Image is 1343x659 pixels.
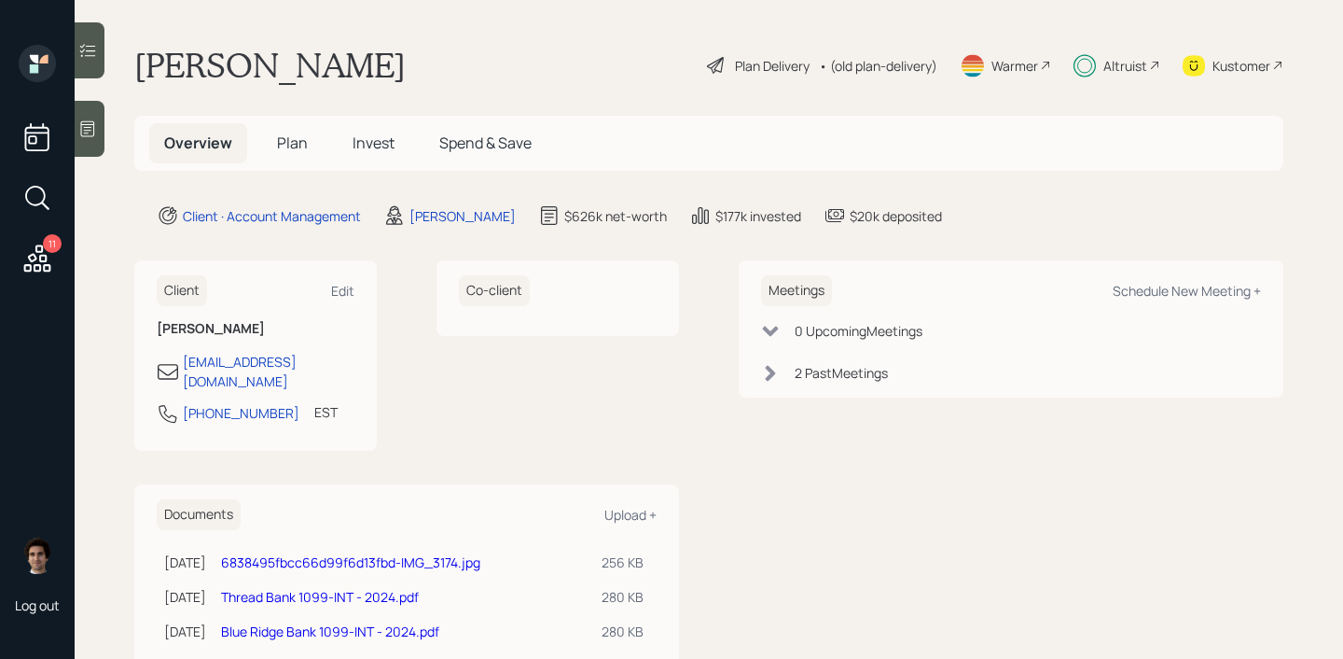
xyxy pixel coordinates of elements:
div: [PERSON_NAME] [409,206,516,226]
h6: [PERSON_NAME] [157,321,354,337]
div: EST [314,402,338,422]
div: [DATE] [164,553,206,572]
div: Edit [331,282,354,300]
h6: Documents [157,499,241,530]
div: Kustomer [1212,56,1270,76]
span: Plan [277,133,308,153]
span: Overview [164,133,232,153]
div: 2 Past Meeting s [795,363,888,383]
div: Plan Delivery [735,56,810,76]
div: [DATE] [164,587,206,607]
h6: Meetings [761,275,832,306]
div: [DATE] [164,622,206,641]
div: $20k deposited [850,206,942,226]
div: $626k net-worth [564,206,667,226]
a: Thread Bank 1099-INT - 2024.pdf [221,588,419,606]
img: harrison-schaefer-headshot-2.png [19,537,56,574]
span: Invest [353,133,395,153]
h6: Client [157,275,207,306]
div: $177k invested [715,206,801,226]
div: [PHONE_NUMBER] [183,403,299,423]
div: Log out [15,596,60,614]
div: [EMAIL_ADDRESS][DOMAIN_NAME] [183,352,354,391]
div: 256 KB [602,553,649,572]
div: Client · Account Management [183,206,361,226]
div: 280 KB [602,587,649,607]
div: 280 KB [602,622,649,641]
a: Blue Ridge Bank 1099-INT - 2024.pdf [221,623,439,640]
a: 6838495fbcc66d99f6d13fbd-IMG_3174.jpg [221,554,480,571]
h1: [PERSON_NAME] [134,45,406,86]
div: Altruist [1103,56,1147,76]
div: • (old plan-delivery) [819,56,937,76]
h6: Co-client [459,275,530,306]
div: Warmer [991,56,1038,76]
div: Upload + [604,506,657,524]
div: 11 [43,234,62,253]
div: Schedule New Meeting + [1113,282,1261,300]
div: 0 Upcoming Meeting s [795,321,922,341]
span: Spend & Save [439,133,532,153]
